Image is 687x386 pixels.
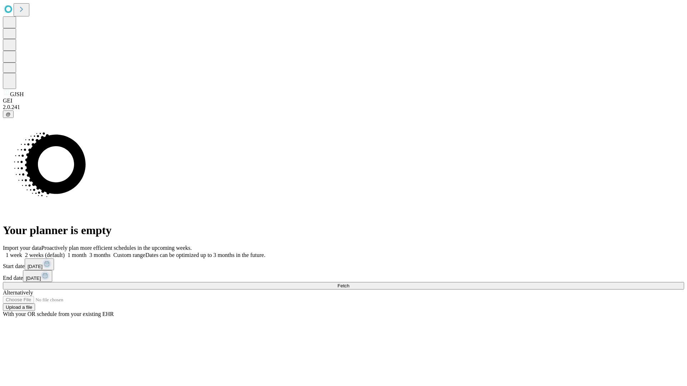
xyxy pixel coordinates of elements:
button: Upload a file [3,303,35,311]
button: [DATE] [25,258,54,270]
button: @ [3,110,14,118]
span: GJSH [10,91,24,97]
span: Proactively plan more efficient schedules in the upcoming weeks. [42,245,192,251]
span: Alternatively [3,289,33,296]
span: 1 week [6,252,22,258]
span: 3 months [89,252,111,258]
span: Import your data [3,245,42,251]
span: [DATE] [26,276,41,281]
span: [DATE] [28,264,43,269]
div: End date [3,270,684,282]
button: [DATE] [23,270,52,282]
span: Dates can be optimized up to 3 months in the future. [145,252,265,258]
h1: Your planner is empty [3,224,684,237]
span: Custom range [113,252,145,258]
span: @ [6,112,11,117]
span: 2 weeks (default) [25,252,65,258]
span: Fetch [337,283,349,288]
button: Fetch [3,282,684,289]
div: 2.0.241 [3,104,684,110]
span: With your OR schedule from your existing EHR [3,311,114,317]
div: Start date [3,258,684,270]
span: 1 month [68,252,87,258]
div: GEI [3,98,684,104]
